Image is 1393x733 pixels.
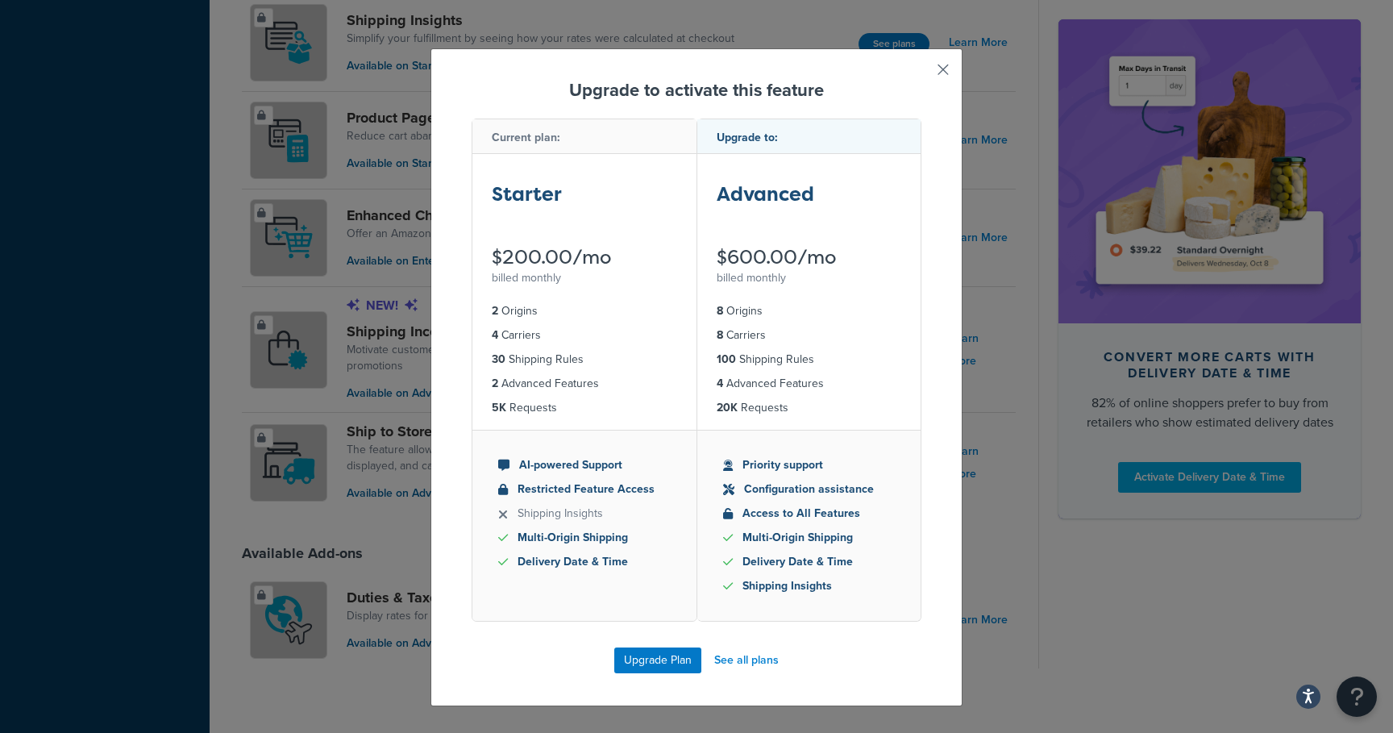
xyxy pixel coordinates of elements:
li: Requests [492,399,677,417]
strong: Advanced [717,181,814,207]
div: billed monthly [492,267,677,289]
li: Restricted Feature Access [498,481,671,498]
li: Carriers [717,327,902,344]
li: Multi-Origin Shipping [723,529,896,547]
div: Upgrade to: [697,119,921,154]
li: Access to All Features [723,505,896,523]
li: Advanced Features [717,375,902,393]
strong: 2 [492,375,498,392]
li: Shipping Rules [717,351,902,369]
strong: 4 [717,375,723,392]
strong: Upgrade to activate this feature [569,77,824,103]
a: See all plans [714,649,779,672]
li: Delivery Date & Time [723,553,896,571]
li: Shipping Rules [492,351,677,369]
li: Shipping Insights [723,577,896,595]
strong: 8 [717,327,723,344]
div: Current plan: [472,119,696,154]
li: Configuration assistance [723,481,896,498]
li: Origins [492,302,677,320]
li: AI-powered Support [498,456,671,474]
li: Delivery Date & Time [498,553,671,571]
li: Shipping Insights [498,505,671,523]
li: Requests [717,399,902,417]
strong: 8 [717,302,723,319]
li: Advanced Features [492,375,677,393]
li: Priority support [723,456,896,474]
strong: 4 [492,327,498,344]
strong: 2 [492,302,498,319]
strong: 100 [717,351,736,368]
li: Multi-Origin Shipping [498,529,671,547]
div: $600.00/mo [717,248,902,267]
strong: 5K [492,399,506,416]
button: Upgrade Plan [614,648,701,673]
li: Carriers [492,327,677,344]
strong: Starter [492,181,562,207]
div: $200.00/mo [492,248,677,267]
strong: 30 [492,351,505,368]
strong: 20K [717,399,738,416]
li: Origins [717,302,902,320]
div: billed monthly [717,267,902,289]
